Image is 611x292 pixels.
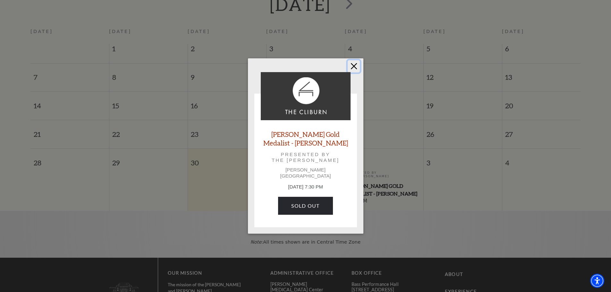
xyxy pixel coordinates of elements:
button: Close [348,60,360,72]
p: [DATE] 7:30 PM [261,183,351,191]
div: Accessibility Menu [590,274,604,288]
a: SOLD OUT [278,197,333,215]
p: Presented by The [PERSON_NAME] [270,152,342,163]
a: [PERSON_NAME] Gold Medalist - [PERSON_NAME] [261,130,351,147]
p: [PERSON_NAME][GEOGRAPHIC_DATA] [261,167,351,179]
img: Cliburn Gold Medalist - Aristo Sham [261,72,351,120]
